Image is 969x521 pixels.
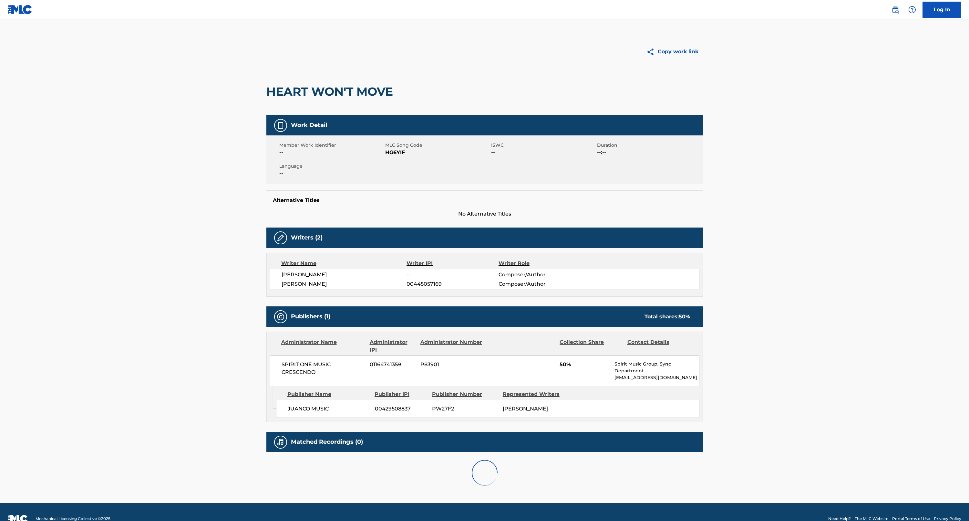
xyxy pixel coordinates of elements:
[614,374,699,381] p: [EMAIL_ADDRESS][DOMAIN_NAME]
[499,280,582,288] span: Composer/Author
[281,260,407,267] div: Writer Name
[407,260,499,267] div: Writer IPI
[468,456,501,490] img: preloader
[420,338,483,354] div: Administrator Number
[385,149,490,156] span: HG6YIF
[273,197,696,204] h5: Alternative Titles
[597,142,701,149] span: Duration
[614,361,699,374] p: Spirit Music Group, Sync Department
[375,405,427,413] span: 00429508837
[491,149,595,156] span: --
[385,142,490,149] span: MLC Song Code
[642,44,703,60] button: Copy work link
[370,361,416,368] span: 01164741359
[282,280,407,288] span: [PERSON_NAME]
[432,390,498,398] div: Publisher Number
[892,6,899,14] img: search
[375,390,427,398] div: Publisher IPI
[291,234,323,241] h5: Writers (2)
[560,338,622,354] div: Collection Share
[291,313,330,320] h5: Publishers (1)
[279,142,384,149] span: Member Work Identifier
[407,280,498,288] span: 00445057169
[266,84,396,99] h2: HEART WON'T MOVE
[499,271,582,279] span: Composer/Author
[288,405,370,413] span: JUANCO MUSIC
[370,338,416,354] div: Administrator IPI
[889,3,902,16] a: Public Search
[407,271,498,279] span: --
[291,438,363,446] h5: Matched Recordings (0)
[503,390,569,398] div: Represented Writers
[644,313,690,321] div: Total shares:
[279,163,384,170] span: Language
[646,48,658,56] img: Copy work link
[287,390,370,398] div: Publisher Name
[277,313,284,321] img: Publishers
[8,5,33,14] img: MLC Logo
[291,122,327,129] h5: Work Detail
[281,338,365,354] div: Administrator Name
[282,271,407,279] span: [PERSON_NAME]
[560,361,610,368] span: 50%
[279,170,384,177] span: --
[937,490,969,521] iframe: Chat Widget
[627,338,690,354] div: Contact Details
[432,405,498,413] span: PW27F2
[277,122,284,129] img: Work Detail
[491,142,595,149] span: ISWC
[279,149,384,156] span: --
[266,210,703,218] span: No Alternative Titles
[503,406,548,412] span: [PERSON_NAME]
[420,361,483,368] span: P83901
[282,361,365,376] span: SPIRIT ONE MUSIC CRESCENDO
[908,6,916,14] img: help
[906,3,919,16] div: Help
[923,2,961,18] a: Log In
[679,314,690,320] span: 50 %
[277,234,284,242] img: Writers
[499,260,582,267] div: Writer Role
[277,438,284,446] img: Matched Recordings
[597,149,701,156] span: --:--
